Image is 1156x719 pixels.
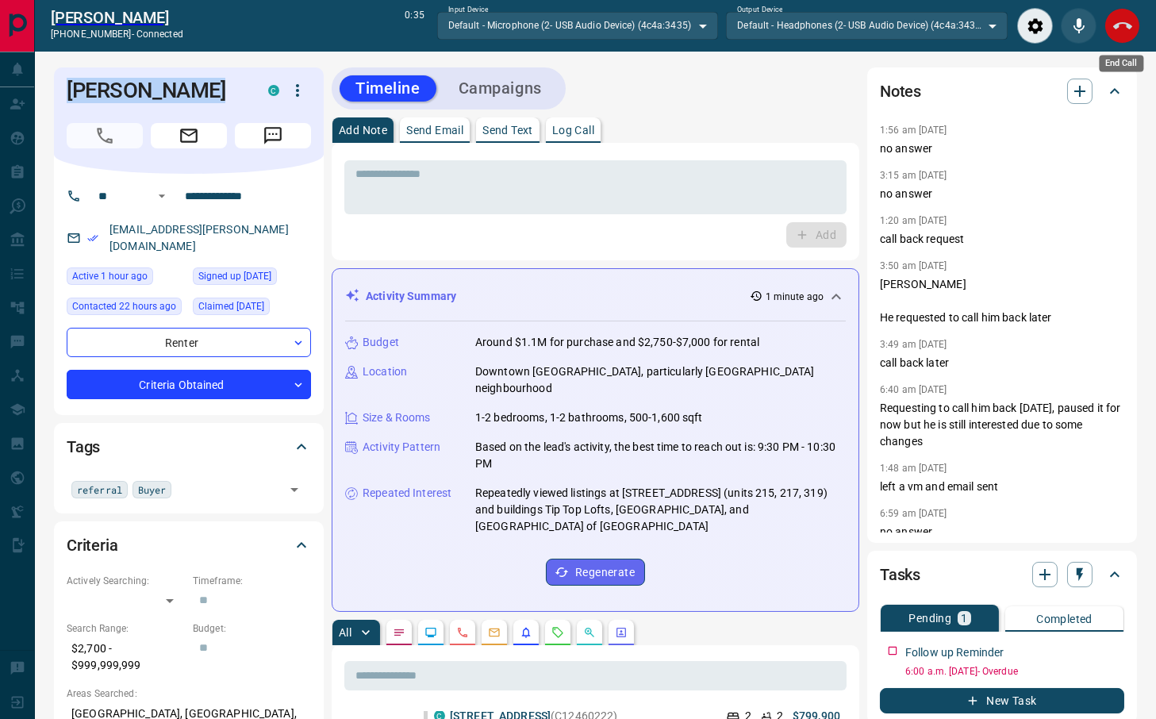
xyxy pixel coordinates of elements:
[77,482,122,498] span: referral
[880,524,1124,540] p: no answer
[51,27,183,41] p: [PHONE_NUMBER] -
[880,140,1124,157] p: no answer
[193,267,311,290] div: Mon Nov 20 2023
[546,559,645,586] button: Regenerate
[363,485,451,502] p: Repeated Interest
[482,125,533,136] p: Send Text
[1017,8,1053,44] div: Audio Settings
[198,298,264,314] span: Claimed [DATE]
[67,574,185,588] p: Actively Searching:
[67,686,311,701] p: Areas Searched:
[363,363,407,380] p: Location
[193,621,311,636] p: Budget:
[67,428,311,466] div: Tags
[583,626,596,639] svg: Opportunities
[67,621,185,636] p: Search Range:
[905,664,1124,679] p: 6:00 a.m. [DATE] - Overdue
[283,479,305,501] button: Open
[1036,613,1093,625] p: Completed
[67,298,185,320] div: Wed Oct 15 2025
[880,72,1124,110] div: Notes
[152,186,171,206] button: Open
[880,562,920,587] h2: Tasks
[87,233,98,244] svg: Email Verified
[905,644,1004,661] p: Follow up Reminder
[345,282,846,311] div: Activity Summary1 minute ago
[393,626,405,639] svg: Notes
[880,215,947,226] p: 1:20 am [DATE]
[1104,8,1140,44] div: End Call
[448,5,489,15] label: Input Device
[880,170,947,181] p: 3:15 am [DATE]
[67,434,100,459] h2: Tags
[67,328,311,357] div: Renter
[406,125,463,136] p: Send Email
[51,8,183,27] a: [PERSON_NAME]
[475,363,846,397] p: Downtown [GEOGRAPHIC_DATA], particularly [GEOGRAPHIC_DATA] neighbourhood
[880,400,1124,450] p: Requesting to call him back [DATE], paused it for now but he is still interested due to some changes
[268,85,279,96] div: condos.ca
[552,125,594,136] p: Log Call
[198,268,271,284] span: Signed up [DATE]
[880,355,1124,371] p: call back later
[615,626,628,639] svg: Agent Actions
[67,123,143,148] span: Call
[72,268,148,284] span: Active 1 hour ago
[726,12,1008,39] div: Default - Headphones (2- USB Audio Device) (4c4a:3435)
[880,556,1124,594] div: Tasks
[880,260,947,271] p: 3:50 am [DATE]
[456,626,469,639] svg: Calls
[880,125,947,136] p: 1:56 am [DATE]
[151,123,227,148] span: Email
[136,29,183,40] span: connected
[67,78,244,103] h1: [PERSON_NAME]
[475,409,703,426] p: 1-2 bedrooms, 1-2 bathrooms, 500-1,600 sqft
[1099,55,1143,71] div: End Call
[405,8,424,44] p: 0:35
[138,482,167,498] span: Buyer
[880,508,947,519] p: 6:59 am [DATE]
[961,613,967,624] p: 1
[880,479,1124,495] p: left a vm and email sent
[520,626,532,639] svg: Listing Alerts
[67,526,311,564] div: Criteria
[880,463,947,474] p: 1:48 am [DATE]
[193,298,311,320] div: Mon Nov 20 2023
[766,290,824,304] p: 1 minute ago
[72,298,176,314] span: Contacted 22 hours ago
[437,12,719,39] div: Default - Microphone (2- USB Audio Device) (4c4a:3435)
[880,688,1124,713] button: New Task
[475,485,846,535] p: Repeatedly viewed listings at [STREET_ADDRESS] (units 215, 217, 319) and buildings Tip Top Lofts,...
[880,384,947,395] p: 6:40 am [DATE]
[880,231,1124,248] p: call back request
[363,334,399,351] p: Budget
[67,533,118,558] h2: Criteria
[424,626,437,639] svg: Lead Browsing Activity
[339,627,351,638] p: All
[235,123,311,148] span: Message
[551,626,564,639] svg: Requests
[880,339,947,350] p: 3:49 am [DATE]
[109,223,289,252] a: [EMAIL_ADDRESS][PERSON_NAME][DOMAIN_NAME]
[67,267,185,290] div: Wed Oct 15 2025
[488,626,501,639] svg: Emails
[475,439,846,472] p: Based on the lead's activity, the best time to reach out is: 9:30 PM - 10:30 PM
[363,409,431,426] p: Size & Rooms
[475,334,759,351] p: Around $1.1M for purchase and $2,750-$7,000 for rental
[339,125,387,136] p: Add Note
[340,75,436,102] button: Timeline
[443,75,558,102] button: Campaigns
[67,636,185,679] p: $2,700 - $999,999,999
[737,5,782,15] label: Output Device
[880,79,921,104] h2: Notes
[366,288,456,305] p: Activity Summary
[363,439,440,456] p: Activity Pattern
[880,186,1124,202] p: no answer
[1061,8,1096,44] div: Mute
[880,276,1124,326] p: [PERSON_NAME] He requested to call him back later
[67,370,311,399] div: Criteria Obtained
[193,574,311,588] p: Timeframe:
[908,613,951,624] p: Pending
